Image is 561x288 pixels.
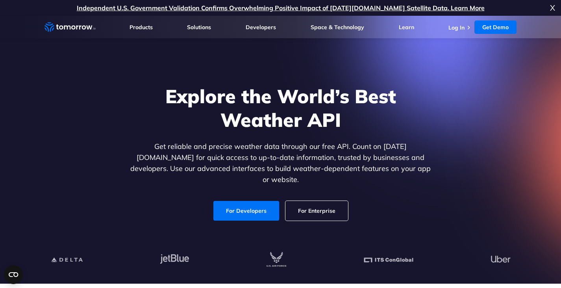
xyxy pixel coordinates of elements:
a: Home link [44,21,96,33]
a: Learn [399,24,414,31]
button: Open CMP widget [4,265,23,284]
a: Get Demo [474,20,517,34]
h1: Explore the World’s Best Weather API [129,84,433,132]
p: Get reliable and precise weather data through our free API. Count on [DATE][DOMAIN_NAME] for quic... [129,141,433,185]
a: For Developers [213,201,279,221]
a: Independent U.S. Government Validation Confirms Overwhelming Positive Impact of [DATE][DOMAIN_NAM... [77,4,485,12]
a: Space & Technology [311,24,364,31]
a: Log In [448,24,465,31]
a: Solutions [187,24,211,31]
a: Developers [246,24,276,31]
a: For Enterprise [285,201,348,221]
a: Products [130,24,153,31]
